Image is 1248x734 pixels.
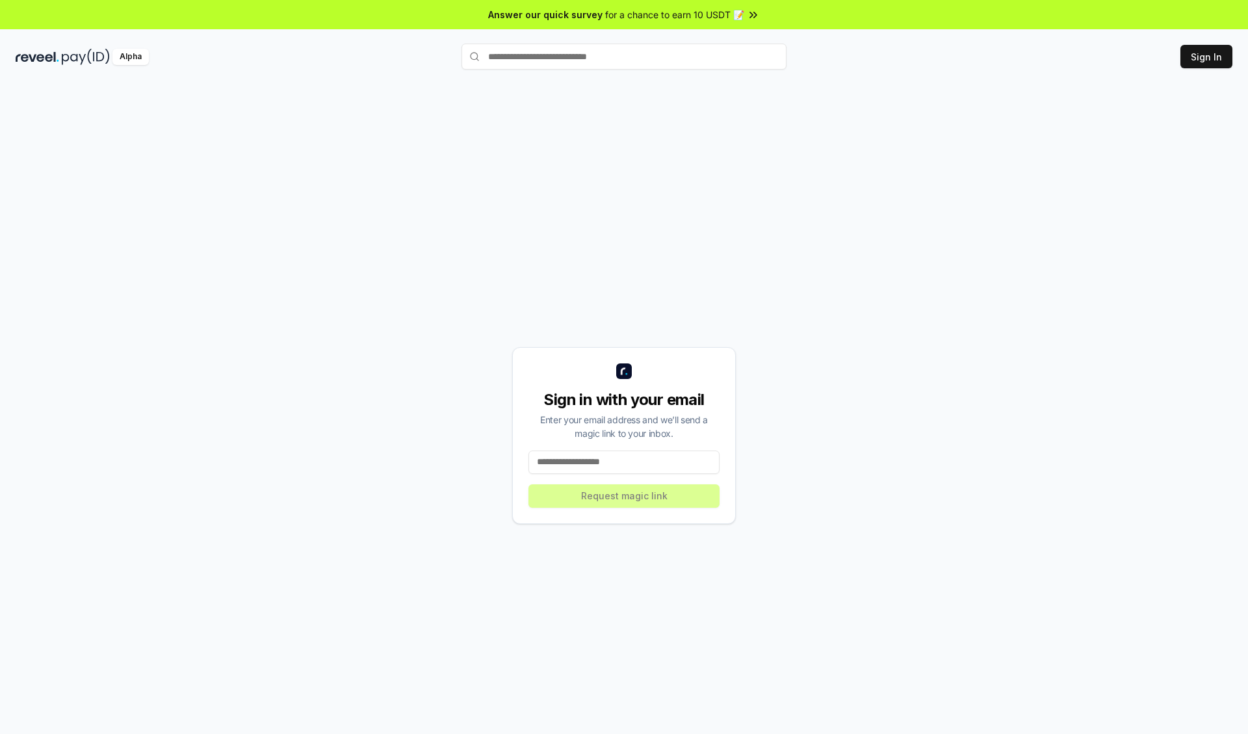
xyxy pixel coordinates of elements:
div: Enter your email address and we’ll send a magic link to your inbox. [528,413,720,440]
button: Sign In [1180,45,1232,68]
div: Sign in with your email [528,389,720,410]
div: Alpha [112,49,149,65]
span: Answer our quick survey [488,8,603,21]
span: for a chance to earn 10 USDT 📝 [605,8,744,21]
img: logo_small [616,363,632,379]
img: reveel_dark [16,49,59,65]
img: pay_id [62,49,110,65]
